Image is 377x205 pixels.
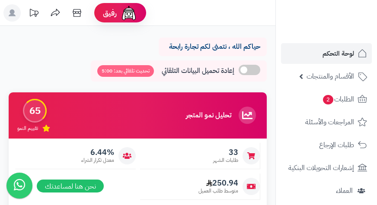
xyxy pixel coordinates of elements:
img: ai-face.png [120,4,137,22]
span: تقييم النمو [17,125,38,132]
a: تحديثات المنصة [23,4,45,24]
span: 33 [213,148,238,157]
span: متوسط طلب العميل [198,187,238,195]
span: العملاء [336,185,353,197]
span: الأقسام والمنتجات [307,70,354,82]
span: تحديث تلقائي بعد: 5:00 [97,65,154,77]
span: 6.44% [81,148,114,157]
span: رفيق [103,8,117,18]
img: logo-2.png [318,18,369,36]
span: لوحة التحكم [323,47,354,60]
span: المراجعات والأسئلة [305,116,354,128]
span: طلبات الشهر [213,157,238,164]
span: معدل تكرار الشراء [81,157,114,164]
h3: تحليل نمو المتجر [186,112,231,120]
a: طلبات الإرجاع [281,135,372,155]
a: المراجعات والأسئلة [281,112,372,132]
a: إشعارات التحويلات البنكية [281,158,372,178]
a: العملاء [281,180,372,201]
span: إشعارات التحويلات البنكية [288,162,354,174]
a: لوحة التحكم [281,43,372,64]
span: إعادة تحميل البيانات التلقائي [162,66,234,76]
span: طلبات الإرجاع [319,139,354,151]
span: الطلبات [322,93,354,105]
span: 250.94 [198,178,238,188]
a: الطلبات2 [281,89,372,110]
p: حياكم الله ، نتمنى لكم تجارة رابحة [165,42,260,52]
span: 2 [323,95,333,105]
